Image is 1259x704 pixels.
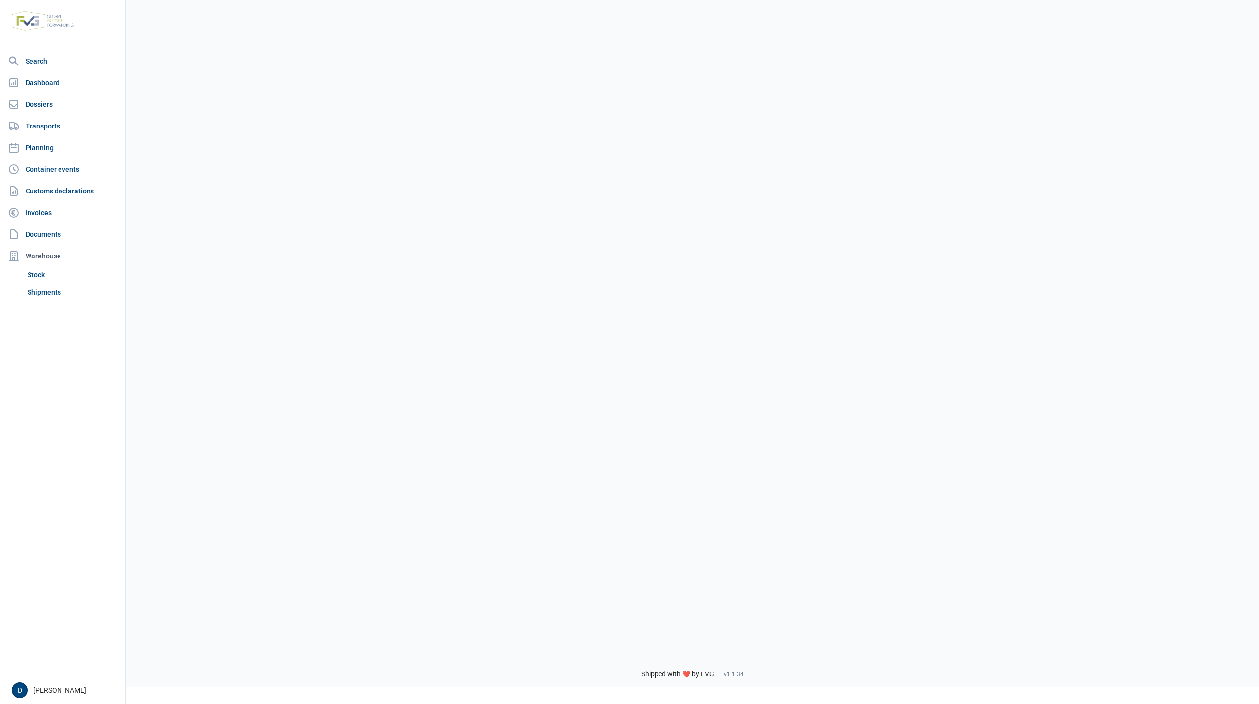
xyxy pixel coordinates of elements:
[24,284,121,301] a: Shipments
[641,670,714,679] span: Shipped with ❤️ by FVG
[4,203,121,223] a: Invoices
[12,682,120,698] div: [PERSON_NAME]
[4,224,121,244] a: Documents
[4,51,121,71] a: Search
[4,95,121,114] a: Dossiers
[4,160,121,179] a: Container events
[4,73,121,93] a: Dashboard
[724,671,744,678] span: v1.1.34
[24,266,121,284] a: Stock
[4,116,121,136] a: Transports
[8,7,78,34] img: FVG - Global freight forwarding
[4,181,121,201] a: Customs declarations
[12,682,28,698] button: D
[4,246,121,266] div: Warehouse
[718,670,720,679] span: -
[4,138,121,158] a: Planning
